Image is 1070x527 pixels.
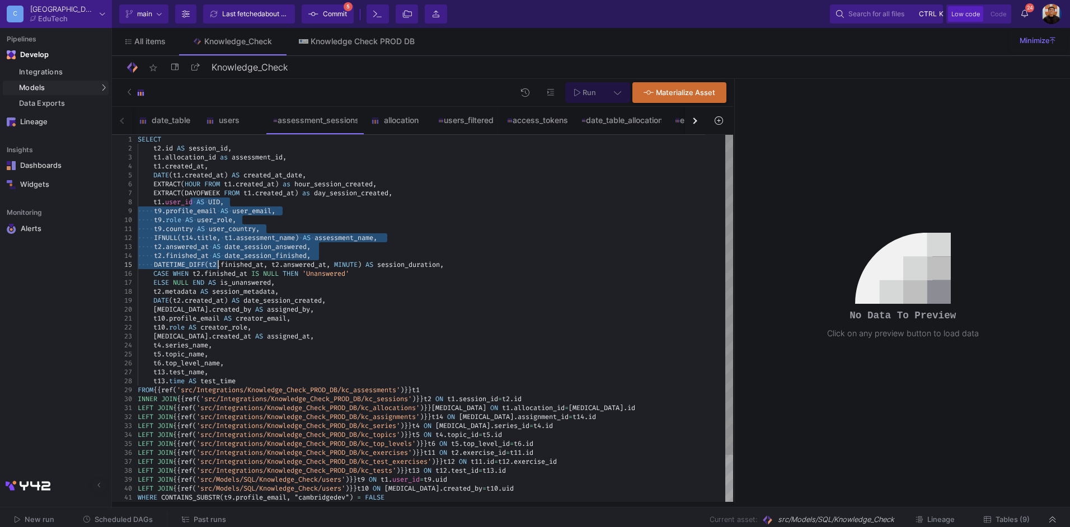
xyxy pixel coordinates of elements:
span: FROM [224,189,240,197]
span: , [217,233,220,242]
span: Past runs [194,515,226,524]
span: . [217,260,220,269]
div: 9 [112,206,132,215]
pre: No Data To Preview [850,308,956,323]
img: no-data.svg [855,233,951,304]
span: t1 [243,189,251,197]
span: SELECT [138,135,161,144]
span: country [166,224,193,233]
div: 19 [112,296,132,305]
span: AS [197,224,205,233]
span: ) [224,296,228,305]
span: day_session_created [314,189,388,197]
span: t4 [153,341,161,350]
span: role [169,323,185,332]
div: date_table_allocation [581,116,661,125]
img: SQL-Model type child icon [675,117,680,123]
span: ) [275,180,279,189]
span: creator_role [200,323,247,332]
button: Last fetchedabout 13 hours ago [203,4,295,23]
span: AS [200,287,208,296]
span: t2 [209,260,217,269]
span: answered_at [283,260,326,269]
span: · [209,251,213,260]
span: t2 [153,144,161,153]
span: AS [232,171,240,180]
span: · [205,224,209,233]
span: profile_email [169,314,220,323]
img: SQL-Model type child icon [371,116,379,125]
span: , [310,305,314,314]
span: , [388,189,392,197]
span: 24 [1025,3,1034,12]
span: ···· [138,251,154,260]
div: 5 [112,171,132,180]
span: ctrl [919,7,937,21]
span: Models [19,83,45,92]
span: Commit [323,6,347,22]
span: AS [303,233,311,242]
span: . [232,233,236,242]
span: · [228,206,232,215]
span: session_metadata [212,287,275,296]
span: created_at [185,171,224,180]
span: as [283,180,290,189]
span: , [256,224,260,233]
span: ···· [138,224,154,233]
button: Materialize Asset [632,82,726,103]
span: session_id [189,144,228,153]
span: . [161,144,165,153]
span: . [161,341,165,350]
div: Data Exports [19,99,106,108]
span: , [271,278,275,287]
span: AS [189,323,196,332]
span: . [279,260,283,269]
div: Widgets [20,180,93,189]
span: . [208,332,212,341]
span: , [310,332,314,341]
span: user_email [232,206,271,215]
span: FROM [204,180,220,189]
span: user_role [197,215,232,224]
div: 8 [112,197,132,206]
span: t1 [224,180,232,189]
span: t1 [153,197,161,206]
span: MINUTE [334,260,358,269]
span: ···· [138,206,154,215]
span: allocation_id [165,153,216,162]
span: finished_at [220,260,264,269]
span: . [162,206,166,215]
div: users [206,116,260,125]
span: AS [232,296,240,305]
span: NULL [173,278,189,287]
button: Search for all filesctrlk [830,4,943,23]
span: , [326,260,330,269]
div: date_table [139,116,193,125]
span: , [283,153,287,162]
span: , [307,251,311,260]
button: Low code [948,6,983,22]
span: user_country [209,224,256,233]
div: Develop [20,50,37,59]
span: ( [181,180,185,189]
span: ) [224,171,228,180]
button: SQL-Model type child icon [119,82,158,103]
span: . [162,242,166,251]
span: as [302,189,310,197]
span: · [204,197,208,206]
span: · [193,197,196,206]
span: date_session_created [243,296,322,305]
span: AS [224,314,232,323]
span: created_at_date [243,171,302,180]
span: created_at [165,162,204,171]
span: · [311,233,315,242]
span: DAYOFWEEK [185,189,220,197]
img: Navigation icon [7,117,16,126]
div: Knowledge_Check [204,37,272,46]
span: , [440,260,444,269]
span: . [181,296,185,305]
div: 24 [112,341,132,350]
span: created_by [212,305,251,314]
span: Materialize Asset [656,88,715,97]
img: SQL-Model type child icon [137,88,145,97]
